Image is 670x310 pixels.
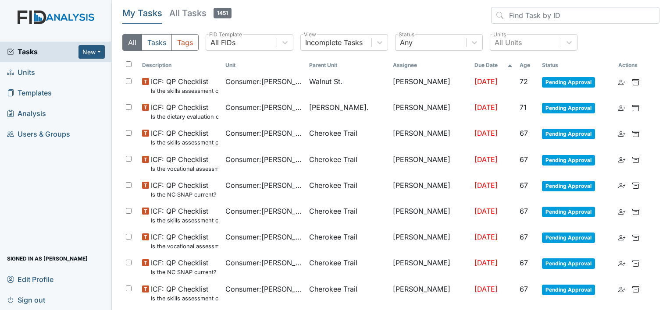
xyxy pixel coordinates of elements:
[151,165,219,173] small: Is the vocational assessment current? (document the date in the comment section)
[151,294,219,303] small: Is the skills assessment current? (document the date in the comment section)
[309,206,357,216] span: Cherokee Trail
[474,232,498,241] span: [DATE]
[151,102,219,121] span: ICF: QP Checklist Is the dietary evaluation current? (document the date in the comment section)
[225,206,302,216] span: Consumer : [PERSON_NAME]
[7,252,88,265] span: Signed in as [PERSON_NAME]
[151,257,219,276] span: ICF: QP Checklist Is the NC SNAP current? (document the date in the comment section)
[225,128,302,138] span: Consumer : [PERSON_NAME]
[305,37,363,48] div: Incomplete Tasks
[389,280,471,306] td: [PERSON_NAME]
[471,58,516,73] th: Toggle SortBy
[225,76,302,87] span: Consumer : [PERSON_NAME][GEOGRAPHIC_DATA]
[151,216,219,225] small: Is the skills assessment current? (document the date in the comment section)
[542,103,595,113] span: Pending Approval
[542,155,595,166] span: Pending Approval
[7,46,78,57] a: Tasks
[210,37,235,48] div: All FIDs
[306,58,389,73] th: Toggle SortBy
[389,124,471,150] td: [PERSON_NAME]
[78,45,105,59] button: New
[169,7,232,19] h5: All Tasks
[171,34,199,51] button: Tags
[491,7,659,24] input: Find Task by ID
[474,285,498,293] span: [DATE]
[474,155,498,164] span: [DATE]
[225,154,302,165] span: Consumer : [PERSON_NAME]
[474,207,498,215] span: [DATE]
[520,285,528,293] span: 67
[542,258,595,269] span: Pending Approval
[389,254,471,280] td: [PERSON_NAME]
[151,206,219,225] span: ICF: QP Checklist Is the skills assessment current? (document the date in the comment section)
[520,77,528,86] span: 72
[520,103,527,112] span: 71
[309,284,357,294] span: Cherokee Trail
[495,37,522,48] div: All Units
[225,257,302,268] span: Consumer : [PERSON_NAME]
[151,76,219,95] span: ICF: QP Checklist Is the skills assessment current? (document the date in the comment section)
[139,58,222,73] th: Toggle SortBy
[389,228,471,254] td: [PERSON_NAME]
[389,99,471,124] td: [PERSON_NAME]
[151,87,219,95] small: Is the skills assessment current? (document the date in the comment section)
[151,180,219,199] span: ICF: QP Checklist Is the NC SNAP current? (document the date in the comment section)
[225,180,302,190] span: Consumer : [PERSON_NAME]
[222,58,306,73] th: Toggle SortBy
[389,176,471,202] td: [PERSON_NAME]
[151,242,219,250] small: Is the vocational assessment current? (document the date in the comment section)
[632,284,639,294] a: Archive
[309,128,357,138] span: Cherokee Trail
[632,128,639,138] a: Archive
[474,77,498,86] span: [DATE]
[474,258,498,267] span: [DATE]
[225,102,302,113] span: Consumer : [PERSON_NAME]
[542,181,595,191] span: Pending Approval
[474,129,498,137] span: [DATE]
[122,34,142,51] button: All
[632,232,639,242] a: Archive
[400,37,413,48] div: Any
[632,154,639,165] a: Archive
[615,58,659,73] th: Actions
[151,113,219,121] small: Is the dietary evaluation current? (document the date in the comment section)
[225,232,302,242] span: Consumer : [PERSON_NAME]
[516,58,538,73] th: Toggle SortBy
[122,34,199,51] div: Type filter
[542,285,595,295] span: Pending Approval
[309,232,357,242] span: Cherokee Trail
[7,86,52,100] span: Templates
[7,127,70,141] span: Users & Groups
[542,232,595,243] span: Pending Approval
[151,190,219,199] small: Is the NC SNAP current? (document the date in the comment section)
[538,58,615,73] th: Toggle SortBy
[632,180,639,190] a: Archive
[309,180,357,190] span: Cherokee Trail
[520,232,528,241] span: 67
[474,181,498,190] span: [DATE]
[151,268,219,276] small: Is the NC SNAP current? (document the date in the comment section)
[151,284,219,303] span: ICF: QP Checklist Is the skills assessment current? (document the date in the comment section)
[7,293,45,306] span: Sign out
[520,258,528,267] span: 67
[214,8,232,18] span: 1451
[389,73,471,99] td: [PERSON_NAME]
[151,138,219,147] small: Is the skills assessment current? (document the date in the comment section)
[151,232,219,250] span: ICF: QP Checklist Is the vocational assessment current? (document the date in the comment section)
[542,77,595,88] span: Pending Approval
[542,207,595,217] span: Pending Approval
[389,58,471,73] th: Assignee
[520,207,528,215] span: 67
[309,257,357,268] span: Cherokee Trail
[309,102,369,113] span: [PERSON_NAME].
[151,128,219,147] span: ICF: QP Checklist Is the skills assessment current? (document the date in the comment section)
[309,76,342,87] span: Walnut St.
[151,154,219,173] span: ICF: QP Checklist Is the vocational assessment current? (document the date in the comment section)
[389,202,471,228] td: [PERSON_NAME]
[142,34,172,51] button: Tasks
[309,154,357,165] span: Cherokee Trail
[520,155,528,164] span: 67
[122,7,162,19] h5: My Tasks
[7,107,46,120] span: Analysis
[225,284,302,294] span: Consumer : [PERSON_NAME]
[126,61,132,67] input: Toggle All Rows Selected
